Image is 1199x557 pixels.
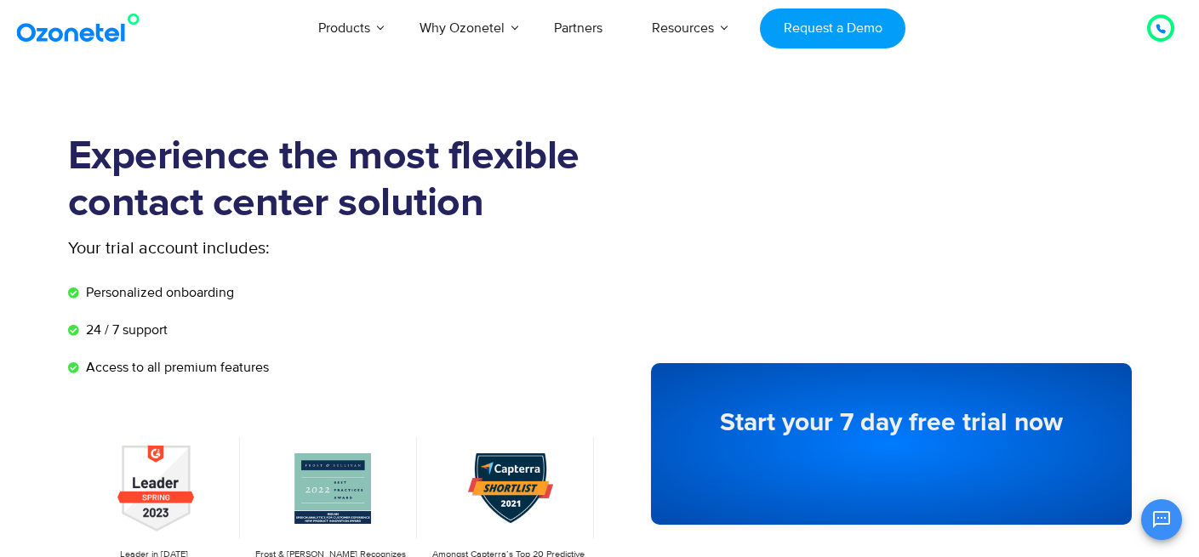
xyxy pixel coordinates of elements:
p: Your trial account includes: [68,236,472,261]
span: 24 / 7 support [82,320,168,340]
a: Request a Demo [760,9,905,48]
button: Open chat [1141,499,1182,540]
h5: Start your 7 day free trial now [685,410,1098,435]
h1: Experience the most flexible contact center solution [68,134,600,227]
span: Access to all premium features [82,357,269,378]
span: Personalized onboarding [82,282,234,303]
